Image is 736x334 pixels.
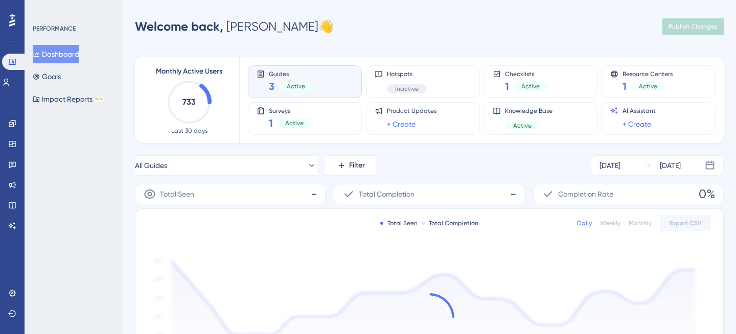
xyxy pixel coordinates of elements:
span: Welcome back, [135,19,223,34]
div: [DATE] [660,159,681,172]
span: Resource Centers [623,70,673,77]
span: 3 [269,79,274,93]
span: - [311,186,317,202]
span: Last 30 days [171,127,208,135]
span: Active [285,119,304,127]
span: Export CSV [670,219,702,227]
span: Active [521,82,540,90]
span: Checklists [505,70,548,77]
span: Completion Rate [558,188,613,200]
span: Active [513,122,532,130]
span: Guides [269,70,313,77]
span: Monthly Active Users [156,65,222,78]
div: [DATE] [600,159,620,172]
div: Total Completion [422,219,478,227]
button: Impact ReportsBETA [33,90,104,108]
span: 1 [623,79,627,93]
div: Monthly [629,219,652,227]
span: Surveys [269,107,312,114]
span: 1 [269,116,273,130]
button: Filter [325,155,376,176]
span: Publish Changes [669,22,718,31]
span: Total Seen [160,188,194,200]
span: 0% [699,186,715,202]
span: Hotspots [387,70,427,78]
span: Product Updates [387,107,436,115]
button: Goals [33,67,61,86]
span: 1 [505,79,509,93]
div: Daily [577,219,592,227]
button: All Guides [135,155,317,176]
span: Active [287,82,305,90]
a: + Create [623,118,651,130]
text: 733 [182,97,196,107]
span: - [510,186,516,202]
button: Dashboard [33,45,79,63]
a: + Create [387,118,416,130]
button: Export CSV [660,215,711,231]
div: Weekly [600,219,620,227]
span: Total Completion [359,188,415,200]
div: PERFORMANCE [33,25,76,33]
span: Active [639,82,657,90]
div: [PERSON_NAME] 👋 [135,18,334,35]
span: All Guides [135,159,167,172]
span: Inactive [395,85,419,93]
span: AI Assistant [623,107,656,115]
span: Knowledge Base [505,107,553,115]
div: BETA [95,97,104,102]
div: Total Seen [380,219,418,227]
button: Publish Changes [662,18,724,35]
span: Filter [349,159,365,172]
